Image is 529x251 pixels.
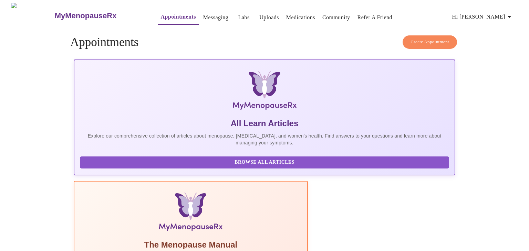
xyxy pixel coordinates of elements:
button: Community [320,11,353,24]
button: Browse All Articles [80,156,449,168]
a: Medications [286,13,315,22]
a: Appointments [160,12,196,22]
a: MyMenopauseRx [54,4,144,28]
h5: All Learn Articles [80,118,449,129]
a: Messaging [203,13,228,22]
h5: The Menopause Manual [80,239,302,250]
p: Explore our comprehensive collection of articles about menopause, [MEDICAL_DATA], and women's hea... [80,132,449,146]
a: Labs [238,13,250,22]
span: Browse All Articles [87,158,442,167]
h3: MyMenopauseRx [55,11,117,20]
button: Labs [233,11,255,24]
button: Create Appointment [403,35,457,49]
h4: Appointments [70,35,459,49]
img: MyMenopauseRx Logo [137,71,392,112]
a: Refer a Friend [357,13,393,22]
span: Create Appointment [411,38,449,46]
button: Uploads [257,11,282,24]
a: Browse All Articles [80,159,451,165]
span: Hi [PERSON_NAME] [452,12,514,22]
a: Community [322,13,350,22]
button: Messaging [200,11,231,24]
a: Uploads [259,13,279,22]
button: Medications [283,11,318,24]
img: Menopause Manual [115,193,266,234]
button: Hi [PERSON_NAME] [449,10,516,24]
img: MyMenopauseRx Logo [11,3,54,29]
button: Refer a Friend [355,11,395,24]
button: Appointments [158,10,198,25]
